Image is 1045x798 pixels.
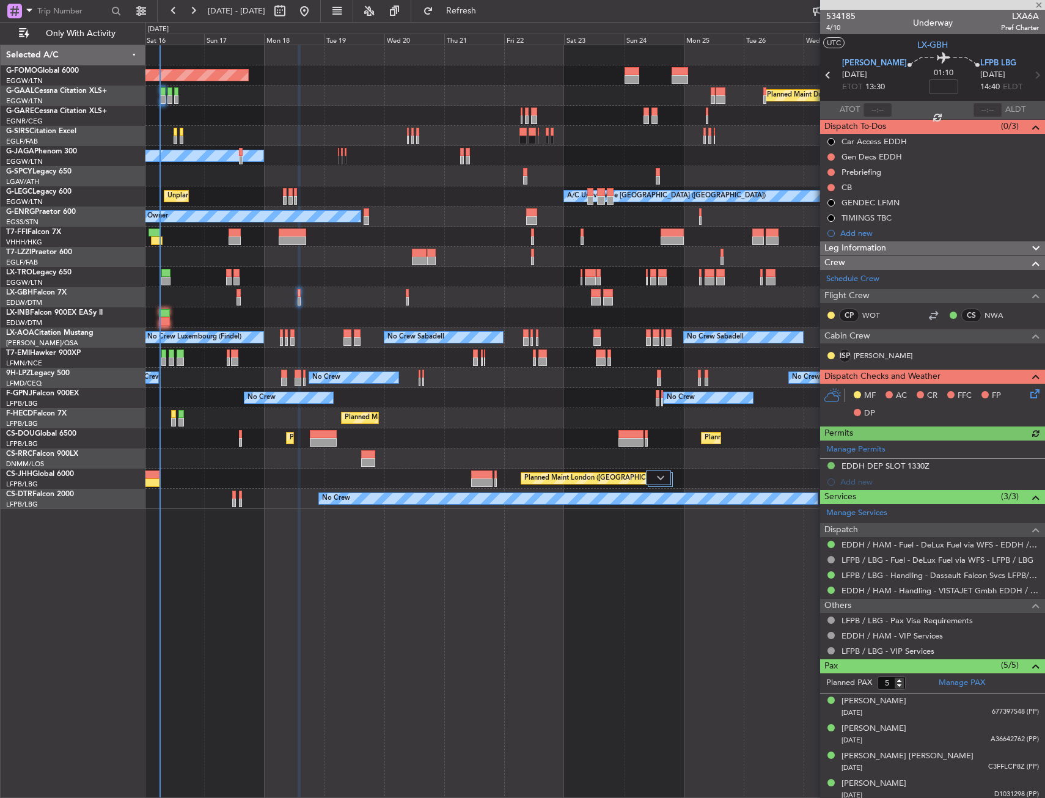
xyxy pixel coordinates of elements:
div: Thu 21 [444,34,504,45]
a: T7-FFIFalcon 7X [6,229,61,236]
span: Leg Information [824,241,886,255]
span: LX-GBH [917,38,948,51]
div: Gen Decs EDDH [842,152,902,162]
span: LXA6A [1001,10,1039,23]
a: LFPB / LBG - Pax Visa Requirements [842,615,973,626]
div: No Crew Sabadell [687,328,744,346]
a: G-GARECessna Citation XLS+ [6,108,107,115]
span: 9H-LPZ [6,370,31,377]
div: Tue 19 [324,34,384,45]
a: EDDH / HAM - Handling - VISTAJET Gmbh EDDH / HAM [842,585,1039,596]
span: [DATE] [842,763,862,772]
span: (5/5) [1001,659,1019,672]
span: LFPB LBG [980,57,1016,70]
a: NWA [985,310,1012,321]
span: 13:30 [865,81,885,93]
span: 14:40 [980,81,1000,93]
a: G-ENRGPraetor 600 [6,208,76,216]
span: Others [824,599,851,613]
a: [PERSON_NAME]/QSA [6,339,78,348]
span: ALDT [1005,104,1025,116]
div: Add new [840,228,1039,238]
span: C3FFLCP8Z (PP) [988,762,1039,772]
div: Planned Maint London ([GEOGRAPHIC_DATA]) [524,469,670,488]
a: T7-LZZIPraetor 600 [6,249,72,256]
div: Planned Maint Dusseldorf [767,86,847,104]
span: FFC [958,390,972,402]
span: CS-JHH [6,470,32,478]
span: A36642762 (PP) [991,734,1039,745]
div: No Crew Luxembourg (Findel) [147,328,241,346]
span: Dispatch [824,523,858,537]
a: T7-EMIHawker 900XP [6,350,81,357]
span: ELDT [1003,81,1022,93]
a: EGGW/LTN [6,76,43,86]
span: T7-LZZI [6,249,31,256]
button: UTC [823,37,845,48]
span: Dispatch To-Dos [824,120,886,134]
div: Prebriefing [842,167,881,177]
span: T7-FFI [6,229,28,236]
label: Planned PAX [826,677,872,689]
div: No Crew [792,368,820,387]
span: Crew [824,256,845,270]
span: AC [896,390,907,402]
a: LFPB/LBG [6,439,38,448]
div: No Crew Sabadell [387,328,444,346]
div: ISP [839,349,851,362]
span: LX-TRO [6,269,32,276]
div: CS [961,309,981,322]
span: G-SPCY [6,168,32,175]
a: F-GPNJFalcon 900EX [6,390,79,397]
span: G-GARE [6,108,34,115]
a: EDDH / HAM - VIP Services [842,631,943,641]
div: [PERSON_NAME] [842,695,906,708]
button: Refresh [417,1,491,21]
div: Fri 22 [504,34,564,45]
span: CR [927,390,937,402]
a: LFPB/LBG [6,419,38,428]
a: EGNR/CEG [6,117,43,126]
span: ETOT [842,81,862,93]
span: 677397548 (PP) [992,707,1039,717]
span: Refresh [436,7,487,15]
a: LX-INBFalcon 900EX EASy II [6,309,103,317]
div: Sun 24 [624,34,684,45]
div: TIMINGS TBC [842,213,892,223]
span: G-JAGA [6,148,34,155]
span: F-HECD [6,410,33,417]
div: Sat 23 [564,34,624,45]
a: CS-DTRFalcon 2000 [6,491,74,498]
input: Trip Number [37,2,108,20]
a: G-JAGAPhenom 300 [6,148,77,155]
a: G-SPCYLegacy 650 [6,168,71,175]
a: DNMM/LOS [6,459,44,469]
span: (3/3) [1001,490,1019,503]
span: Pref Charter [1001,23,1039,33]
span: T7-EMI [6,350,30,357]
span: Flight Crew [824,289,870,303]
a: Manage PAX [939,677,985,689]
img: arrow-gray.svg [657,475,664,480]
span: [DATE] [842,736,862,745]
div: No Crew [248,389,276,407]
div: Sun 17 [204,34,264,45]
div: Car Access EDDH [842,136,907,147]
a: EDLW/DTM [6,318,42,328]
div: A/C Unavailable [GEOGRAPHIC_DATA] ([GEOGRAPHIC_DATA]) [567,187,766,205]
div: [PERSON_NAME] [PERSON_NAME] [842,750,974,763]
div: No Crew [667,389,695,407]
a: Schedule Crew [826,273,879,285]
span: G-SIRS [6,128,29,135]
a: LFPB / LBG - VIP Services [842,646,934,656]
a: LFMN/NCE [6,359,42,368]
div: CP [839,309,859,322]
span: 01:10 [934,67,953,79]
span: 534185 [826,10,856,23]
div: No Crew [322,489,350,508]
a: LFPB / LBG - Fuel - DeLux Fuel via WFS - LFPB / LBG [842,555,1033,565]
span: CS-RRC [6,450,32,458]
a: EGGW/LTN [6,197,43,207]
span: G-ENRG [6,208,35,216]
span: CS-DTR [6,491,32,498]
